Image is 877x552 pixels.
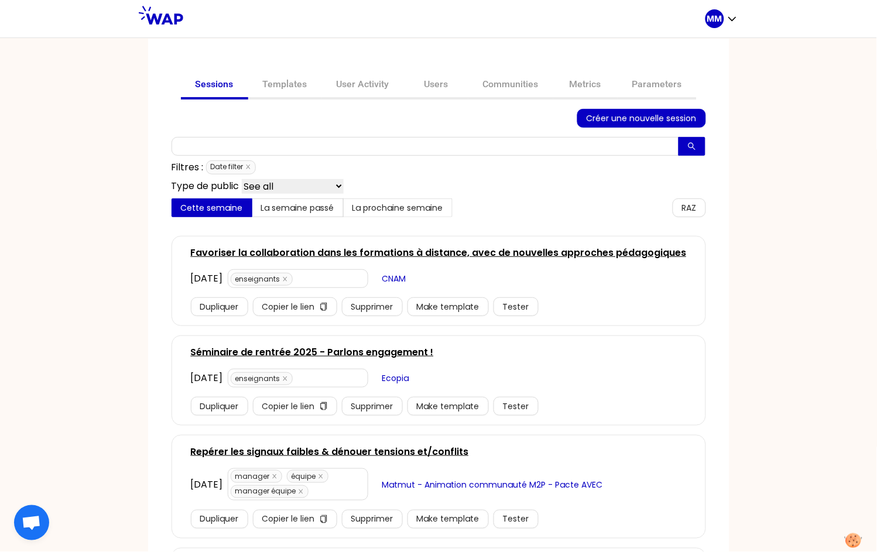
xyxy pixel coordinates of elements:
span: Matmut - Animation communauté M2P - Pacte AVEC [382,478,603,491]
div: Ouvrir le chat [14,505,49,540]
span: Tester [503,300,529,313]
button: Make template [407,397,489,416]
button: Tester [494,397,539,416]
button: CNAM [373,269,416,288]
button: Supprimer [342,297,403,316]
span: close [282,276,288,282]
button: Supprimer [342,510,403,529]
span: copy [320,515,328,524]
button: Make template [407,510,489,529]
span: Copier le lien [262,300,315,313]
a: Repérer les signaux faibles & dénouer tensions et/conflits [191,445,469,459]
span: Dupliquer [200,400,239,413]
span: Dupliquer [200,513,239,526]
span: copy [320,402,328,412]
button: Make template [407,297,489,316]
span: Supprimer [351,513,393,526]
span: close [318,474,324,479]
span: Ecopia [382,372,409,385]
a: User Activity [322,71,404,100]
a: Users [404,71,468,100]
div: [DATE] [191,371,223,385]
span: Copier le lien [262,400,315,413]
span: Tester [503,513,529,526]
button: Dupliquer [191,510,248,529]
span: RAZ [682,201,697,214]
a: Templates [248,71,322,100]
span: Cette semaine [181,202,243,214]
button: Tester [494,510,539,529]
a: Parameters [618,71,697,100]
div: [DATE] [191,478,223,492]
button: Copier le liencopy [253,297,337,316]
span: Make template [417,513,479,526]
button: search [679,137,705,156]
span: close [272,474,278,479]
button: Copier le liencopy [253,510,337,529]
span: manager équipe [231,485,309,498]
span: Supprimer [351,400,393,413]
a: Sessions [181,71,248,100]
span: close [298,489,304,495]
span: Make template [417,300,479,313]
button: Supprimer [342,397,403,416]
span: manager [231,470,282,483]
span: La semaine passé [261,202,334,214]
a: Favoriser la collaboration dans les formations à distance, avec de nouvelles approches pédagogiques [191,246,687,260]
a: Séminaire de rentrée 2025 - Parlons engagement ! [191,345,434,359]
div: [DATE] [191,272,223,286]
span: Supprimer [351,300,393,313]
span: Créer une nouvelle session [587,112,697,125]
button: Tester [494,297,539,316]
p: MM [707,13,722,25]
button: Dupliquer [191,297,248,316]
span: Tester [503,400,529,413]
span: Make template [417,400,479,413]
span: La prochaine semaine [352,202,443,214]
button: MM [705,9,738,28]
button: Matmut - Animation communauté M2P - Pacte AVEC [373,475,612,494]
button: RAZ [673,198,706,217]
span: enseignants [231,273,293,286]
p: Filtres : [172,160,204,174]
p: Type de public [172,179,239,194]
button: Copier le liencopy [253,397,337,416]
button: Ecopia [373,369,419,388]
span: search [688,142,696,152]
span: enseignants [231,372,293,385]
span: close [245,164,251,170]
span: close [282,376,288,382]
span: CNAM [382,272,406,285]
span: Date filter [206,160,256,174]
a: Metrics [553,71,618,100]
span: équipe [287,470,328,483]
button: Créer une nouvelle session [577,109,706,128]
a: Communities [468,71,553,100]
span: copy [320,303,328,312]
span: Dupliquer [200,300,239,313]
span: Copier le lien [262,513,315,526]
button: Dupliquer [191,397,248,416]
